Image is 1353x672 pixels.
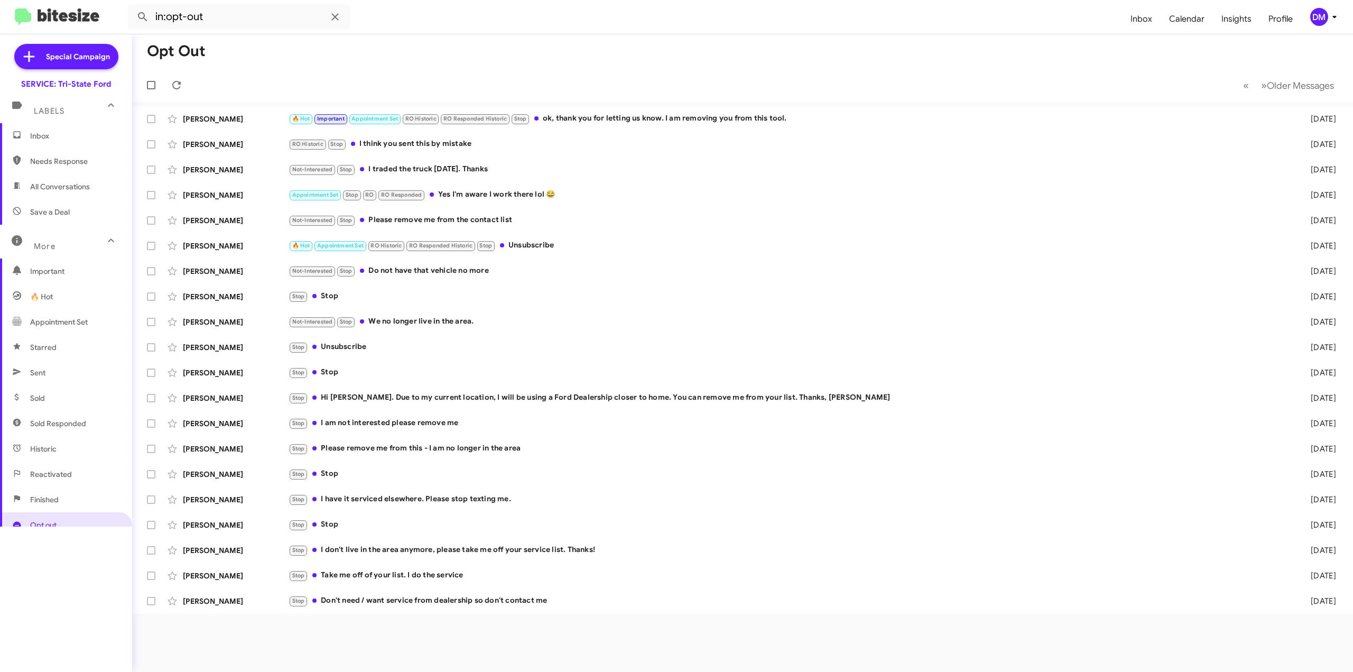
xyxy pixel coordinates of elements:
span: Save a Deal [30,207,70,217]
span: Labels [34,106,64,116]
div: [PERSON_NAME] [183,190,289,200]
span: Appointment Set [317,242,364,249]
span: Sent [30,367,45,378]
span: Stop [340,268,353,274]
div: [PERSON_NAME] [183,266,289,277]
span: Appointment Set [292,191,339,198]
span: » [1261,79,1267,92]
span: Stop [340,217,353,224]
div: [PERSON_NAME] [183,367,289,378]
div: I think you sent this by mistake [289,138,1291,150]
span: 🔥 Hot [292,242,310,249]
a: Profile [1260,4,1301,34]
span: Finished [30,494,59,505]
div: [PERSON_NAME] [183,393,289,403]
span: RO Responded [381,191,422,198]
div: DM [1310,8,1328,26]
a: Insights [1213,4,1260,34]
div: Hi [PERSON_NAME]. Due to my current location, I will be using a Ford Dealership closer to home. Y... [289,392,1291,404]
span: RO Responded Historic [409,242,472,249]
div: [DATE] [1291,266,1345,277]
span: Stop [292,369,305,376]
div: [DATE] [1291,215,1345,226]
span: Special Campaign [46,51,110,62]
div: [DATE] [1291,241,1345,251]
span: RO Historic [292,141,323,148]
div: [DATE] [1291,317,1345,327]
div: [DATE] [1291,494,1345,505]
div: Unsubscribe [289,341,1291,353]
div: [DATE] [1291,114,1345,124]
div: [DATE] [1291,469,1345,480]
span: Stop [330,141,343,148]
span: Stop [292,344,305,351]
input: Search [128,4,350,30]
span: Not-Interested [292,217,333,224]
span: Stop [292,547,305,554]
span: Appointment Set [30,317,88,327]
span: Appointment Set [351,115,398,122]
span: All Conversations [30,181,90,192]
span: 🔥 Hot [30,291,53,302]
span: Stop [340,166,353,173]
span: Not-Interested [292,166,333,173]
div: I don't live in the area anymore, please take me off your service list. Thanks! [289,544,1291,556]
div: [DATE] [1291,444,1345,454]
div: [PERSON_NAME] [183,241,289,251]
div: [DATE] [1291,418,1345,429]
span: Stop [292,597,305,604]
span: Needs Response [30,156,120,167]
div: [DATE] [1291,570,1345,581]
div: Yes I'm aware I work there lol 😂 [289,189,1291,201]
div: Unsubscribe [289,240,1291,252]
div: Take me off of your list. I do the service [289,569,1291,582]
div: [DATE] [1291,545,1345,556]
div: [PERSON_NAME] [183,444,289,454]
div: Stop [289,366,1291,379]
span: Important [30,266,120,277]
a: Calendar [1161,4,1213,34]
span: RO Historic [370,242,402,249]
span: 🔥 Hot [292,115,310,122]
span: Older Messages [1267,80,1334,91]
div: [DATE] [1291,190,1345,200]
a: Special Campaign [14,44,118,69]
div: [PERSON_NAME] [183,520,289,530]
div: I am not interested please remove me [289,417,1291,429]
div: [DATE] [1291,596,1345,606]
span: Stop [346,191,358,198]
span: Important [317,115,345,122]
span: Stop [514,115,527,122]
button: Previous [1237,75,1255,96]
div: [PERSON_NAME] [183,342,289,353]
div: SERVICE: Tri-State Ford [21,79,111,89]
span: Not-Interested [292,268,333,274]
div: ok, thank you for letting us know. I am removing you from this tool. [289,113,1291,125]
div: [PERSON_NAME] [183,570,289,581]
div: [PERSON_NAME] [183,418,289,429]
span: RO Historic [405,115,437,122]
div: [PERSON_NAME] [183,139,289,150]
div: We no longer live in the area. [289,316,1291,328]
span: « [1243,79,1249,92]
span: Stop [292,293,305,300]
div: [DATE] [1291,139,1345,150]
span: RO Responded Historic [443,115,507,122]
span: Stop [292,394,305,401]
span: Not-Interested [292,318,333,325]
span: Stop [292,471,305,477]
div: Stop [289,290,1291,302]
span: Stop [340,318,353,325]
div: [DATE] [1291,393,1345,403]
div: [DATE] [1291,342,1345,353]
span: Starred [30,342,57,353]
span: Opt out [30,520,57,530]
div: Stop [289,468,1291,480]
div: Please remove me from the contact list [289,214,1291,226]
span: Inbox [30,131,120,141]
div: [PERSON_NAME] [183,291,289,302]
span: Stop [292,521,305,528]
